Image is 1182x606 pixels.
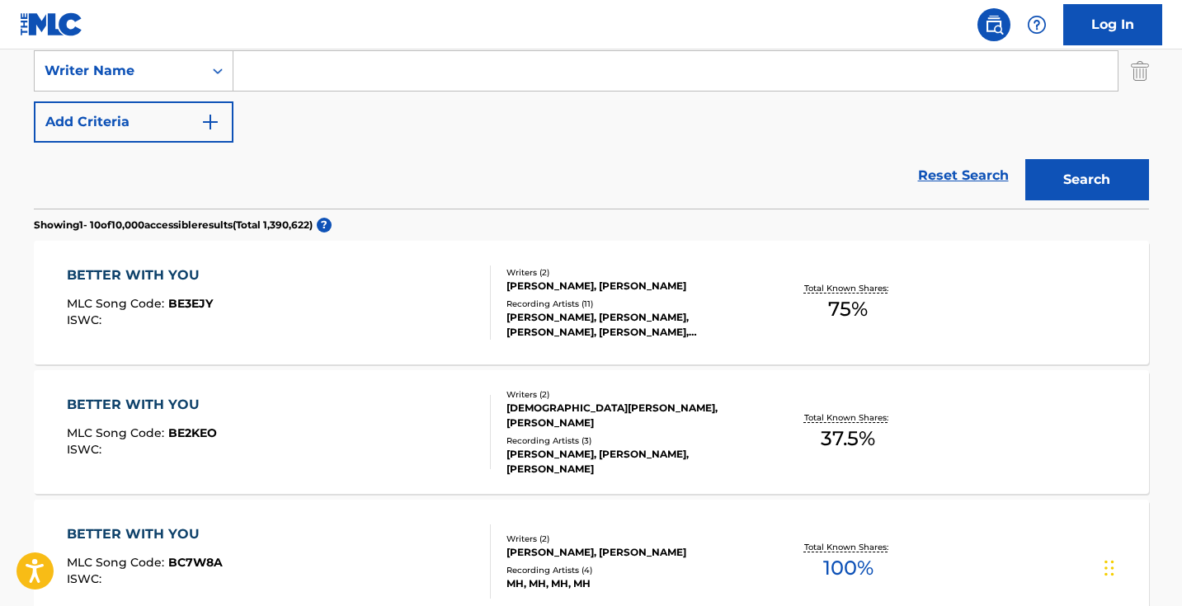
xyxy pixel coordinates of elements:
a: Log In [1063,4,1162,45]
img: search [984,15,1004,35]
div: [PERSON_NAME], [PERSON_NAME], [PERSON_NAME], [PERSON_NAME], [PERSON_NAME] [506,310,756,340]
p: Total Known Shares: [804,411,892,424]
a: BETTER WITH YOUMLC Song Code:BE2KEOISWC:Writers (2)[DEMOGRAPHIC_DATA][PERSON_NAME], [PERSON_NAME]... [34,370,1149,494]
div: Writers ( 2 ) [506,388,756,401]
p: Total Known Shares: [804,282,892,294]
span: BC7W8A [168,555,223,570]
img: help [1027,15,1047,35]
div: [PERSON_NAME], [PERSON_NAME], [PERSON_NAME] [506,447,756,477]
div: [PERSON_NAME], [PERSON_NAME] [506,545,756,560]
div: Recording Artists ( 3 ) [506,435,756,447]
span: MLC Song Code : [67,425,168,440]
span: 100 % [823,553,874,583]
span: ISWC : [67,312,106,327]
div: MH, MH, MH, MH [506,576,756,591]
div: Writer Name [45,61,193,81]
iframe: Chat Widget [1100,527,1182,606]
button: Add Criteria [34,101,233,143]
a: BETTER WITH YOUMLC Song Code:BE3EJYISWC:Writers (2)[PERSON_NAME], [PERSON_NAME]Recording Artists ... [34,241,1149,364]
p: Showing 1 - 10 of 10,000 accessible results (Total 1,390,622 ) [34,218,313,233]
span: ? [317,218,332,233]
div: BETTER WITH YOU [67,524,223,544]
div: [PERSON_NAME], [PERSON_NAME] [506,279,756,294]
div: [DEMOGRAPHIC_DATA][PERSON_NAME], [PERSON_NAME] [506,401,756,430]
span: ISWC : [67,571,106,586]
div: Drag [1104,543,1114,593]
div: BETTER WITH YOU [67,395,217,415]
a: Public Search [977,8,1010,41]
img: Delete Criterion [1131,50,1149,92]
span: MLC Song Code : [67,555,168,570]
img: 9d2ae6d4665cec9f34b9.svg [200,112,220,132]
span: BE3EJY [168,296,213,311]
div: Recording Artists ( 4 ) [506,564,756,576]
span: MLC Song Code : [67,296,168,311]
div: Recording Artists ( 11 ) [506,298,756,310]
span: 75 % [828,294,868,324]
span: BE2KEO [168,425,217,440]
div: Writers ( 2 ) [506,266,756,279]
div: Writers ( 2 ) [506,533,756,545]
div: BETTER WITH YOU [67,265,213,285]
div: Help [1020,8,1053,41]
span: 37.5 % [821,424,875,453]
p: Total Known Shares: [804,541,892,553]
a: Reset Search [910,157,1017,194]
button: Search [1025,159,1149,200]
span: ISWC : [67,442,106,457]
img: MLC Logo [20,12,83,36]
